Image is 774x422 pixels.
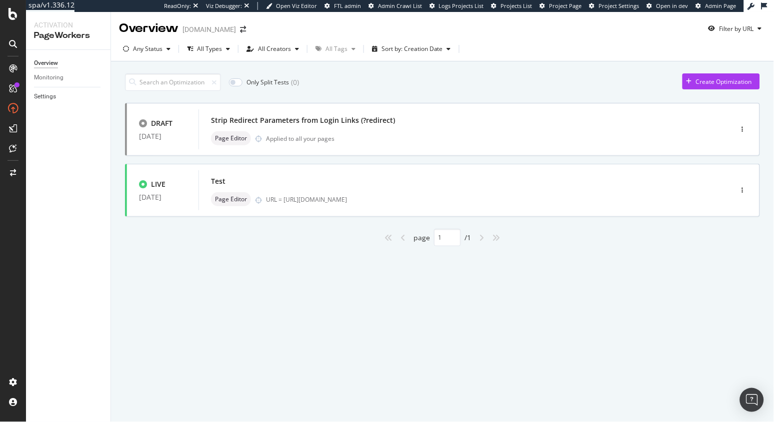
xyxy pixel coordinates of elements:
div: Create Optimization [696,77,752,86]
a: Open in dev [647,2,688,10]
input: Search an Optimization [125,73,221,91]
button: Filter by URL [704,20,766,36]
div: [DATE] [139,193,186,201]
div: Any Status [133,46,162,52]
a: Logs Projects List [429,2,484,10]
div: Overview [119,20,178,37]
div: Applied to all your pages [266,134,334,143]
div: angle-right [475,230,488,246]
a: Project Settings [589,2,639,10]
span: Logs Projects List [439,2,484,9]
a: Admin Crawl List [368,2,422,10]
button: All Creators [242,41,303,57]
span: Open Viz Editor [276,2,317,9]
a: Projects List [491,2,532,10]
button: Sort by: Creation Date [368,41,455,57]
div: ( 0 ) [291,77,299,87]
div: DRAFT [151,118,172,128]
button: All Tags [311,41,359,57]
span: Admin Crawl List [378,2,422,9]
div: Viz Debugger: [206,2,242,10]
span: Admin Page [705,2,736,9]
div: angles-right [488,230,504,246]
div: neutral label [211,131,251,145]
div: All Tags [325,46,347,52]
div: neutral label [211,192,251,206]
span: Project Settings [599,2,639,9]
div: Filter by URL [719,24,754,33]
button: Create Optimization [682,73,760,89]
span: FTL admin [334,2,361,9]
div: Settings [34,91,56,102]
div: angles-left [380,230,396,246]
div: Test [211,176,225,186]
div: arrow-right-arrow-left [240,26,246,33]
a: Settings [34,91,103,102]
span: Page Editor [215,135,247,141]
div: ReadOnly: [164,2,191,10]
div: Open Intercom Messenger [740,388,764,412]
div: Strip Redirect Parameters from Login Links (?redirect) [211,115,395,125]
div: angle-left [396,230,409,246]
div: [DATE] [139,132,186,140]
div: PageWorkers [34,30,102,41]
span: Page Editor [215,196,247,202]
a: Monitoring [34,72,103,83]
div: Monitoring [34,72,63,83]
button: Any Status [119,41,174,57]
div: All Types [197,46,222,52]
button: All Types [183,41,234,57]
a: Overview [34,58,103,68]
div: Sort by: Creation Date [381,46,443,52]
a: Admin Page [696,2,736,10]
div: URL = [URL][DOMAIN_NAME] [266,195,690,204]
div: LIVE [151,179,165,189]
div: page / 1 [413,229,471,246]
div: Activation [34,20,102,30]
div: Only Split Tests [246,78,289,86]
div: [DOMAIN_NAME] [182,24,236,34]
a: Project Page [540,2,582,10]
span: Projects List [501,2,532,9]
span: Project Page [549,2,582,9]
a: Open Viz Editor [266,2,317,10]
span: Open in dev [656,2,688,9]
a: FTL admin [324,2,361,10]
div: Overview [34,58,58,68]
div: All Creators [258,46,291,52]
